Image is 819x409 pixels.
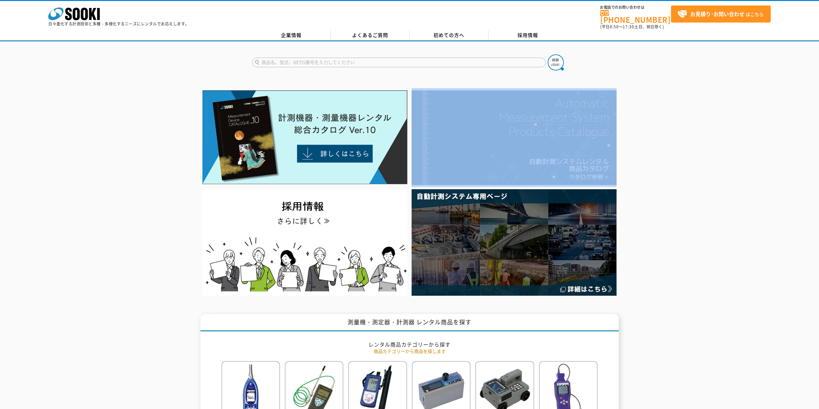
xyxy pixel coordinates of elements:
h1: 測量機・測定器・計測器 レンタル商品を探す [200,314,619,332]
img: 自動計測システム専用ページ [412,189,617,296]
strong: お見積り･お問い合わせ [690,10,744,18]
a: よくあるご質問 [331,31,410,40]
span: 初めての方へ [433,32,464,39]
span: 8:50 [610,24,619,30]
img: Catalog Ver10 [202,90,407,184]
span: お電話でのお問い合わせは [600,5,671,9]
a: 企業情報 [252,31,331,40]
a: 初めての方へ [410,31,489,40]
img: SOOKI recruit [202,189,407,296]
img: 自動計測システムカタログ [412,90,617,185]
p: 日々進化する計測技術と多種・多様化するニーズにレンタルでお応えします。 [48,22,189,26]
a: お見積り･お問い合わせはこちら [671,5,771,23]
span: はこちら [677,9,764,19]
input: 商品名、型式、NETIS番号を入力してください [252,58,546,67]
p: 商品カテゴリーから商品を探します [221,348,598,355]
img: btn_search.png [548,54,564,70]
a: [PHONE_NUMBER] [600,10,671,23]
a: 採用情報 [489,31,567,40]
span: (平日 ～ 土日、祝日除く) [600,24,664,30]
h2: レンタル商品カテゴリーから探す [221,341,598,348]
span: 17:30 [623,24,634,30]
